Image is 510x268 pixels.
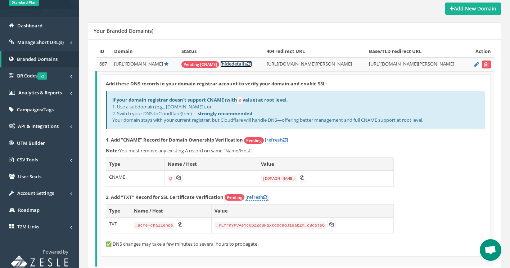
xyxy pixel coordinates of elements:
span: [URL][DOMAIN_NAME] [114,61,163,67]
span: T2M Links [17,223,39,230]
span: User Seats [18,173,41,180]
code: @ [168,175,173,182]
b: strongly recommended [198,110,252,117]
th: Base/TLD redirect URL [366,45,468,58]
th: Domain [111,45,179,58]
a: Cloudflare [158,110,181,117]
span: Manage Short URL(s) [17,39,64,45]
span: Pending [225,194,244,201]
span: Account Settings [17,190,54,196]
strong: Add New Domain [450,5,496,12]
span: Roadmap [18,207,40,213]
b: If your domain registrar doesn't support CNAME (with value) at root level, [112,97,288,103]
a: Open chat [480,239,501,261]
a: [hidedetails] [220,61,252,67]
span: UTM Builder [17,140,45,146]
span: Branded Domains [17,56,58,62]
div: 1. Use a subdomain (e.g., [DOMAIN_NAME]), or 2. Switch your DNS to (free) — Your domain stays wit... [106,91,485,129]
span: hide [222,61,231,67]
p: You must remove any existing A record on same "Name/Host". [106,147,485,154]
th: Type [106,158,165,171]
strong: 1. Add "CNAME" Record for Domain Ownership Verification [106,137,243,143]
a: [refresh] [245,194,268,201]
td: CNAME [106,170,165,186]
span: CSV Tools [17,156,38,163]
th: Action [468,45,494,58]
th: Status [179,45,264,58]
span: v2 [37,72,47,80]
span: Powered by [43,249,68,255]
th: Type [106,205,131,218]
span: QR Codes [17,72,47,79]
span: Campaigns/Tags [17,106,54,113]
code: [DOMAIN_NAME] [261,175,297,182]
a: Default [164,61,168,67]
td: [URL][DOMAIN_NAME][PERSON_NAME] [264,58,366,72]
p: ✅ DNS changes may take a few minutes to several hours to propagate. [106,241,485,247]
span: Dashboard [17,22,42,29]
td: [URL][DOMAIN_NAME][PERSON_NAME] [366,58,468,72]
code: _PLYrKYPvAeYcUDZZoSHgXkgOc9qJ1qabZm_cBdejsQ [215,222,326,229]
span: Pending [244,137,264,144]
th: Name / Host [131,205,212,218]
span: Analytics & Reports [18,89,62,96]
th: Name / Host [165,158,258,171]
span: API & Integrations [18,123,59,129]
strong: Add these DNS records in your domain registrar account to verify your domain and enable SSL: [106,80,327,87]
th: ID [96,45,111,58]
code: @ [237,97,243,104]
th: 404 redirect URL [264,45,366,58]
b: Note: [106,147,119,154]
strong: 2. Add "TXT" Record for SSL Certificate Verification [106,194,224,200]
h5: Your Branded Domain(s) [94,28,153,33]
a: [refresh] [265,137,288,143]
td: 687 [96,58,111,72]
th: Value [212,205,394,218]
td: TXT [106,217,131,233]
span: Pending [CNAME] [181,61,219,68]
a: Add New Domain [445,3,501,15]
th: Value [258,158,393,171]
code: _acme-challenge [134,222,175,229]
